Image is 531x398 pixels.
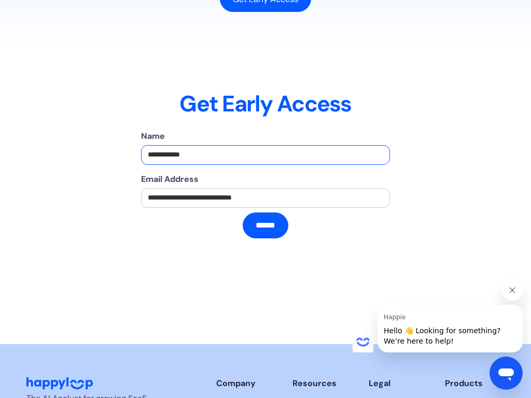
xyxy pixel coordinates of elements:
[141,173,390,186] label: Email Address
[502,280,523,301] iframe: Zavřít zprávu od uživatele Happie
[141,130,390,238] form: Email Form
[26,377,93,389] img: HappyLoop Logo
[10,91,520,118] h2: Get Early Access
[369,377,428,390] div: Legal
[378,305,523,352] iframe: Zpráva od uživatele Happie
[353,280,523,352] div: Uživatel Happie říká „Hello 👋 Looking for something? We’re here to help!“. Chcete-li pokračovat v...
[490,357,523,390] iframe: Tlačítko pro spuštění okna posílání zpráv
[141,130,390,143] label: Name
[445,377,505,390] div: Products
[216,377,276,390] div: Company
[353,332,373,352] iframe: bez obsahu
[292,377,352,390] div: Resources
